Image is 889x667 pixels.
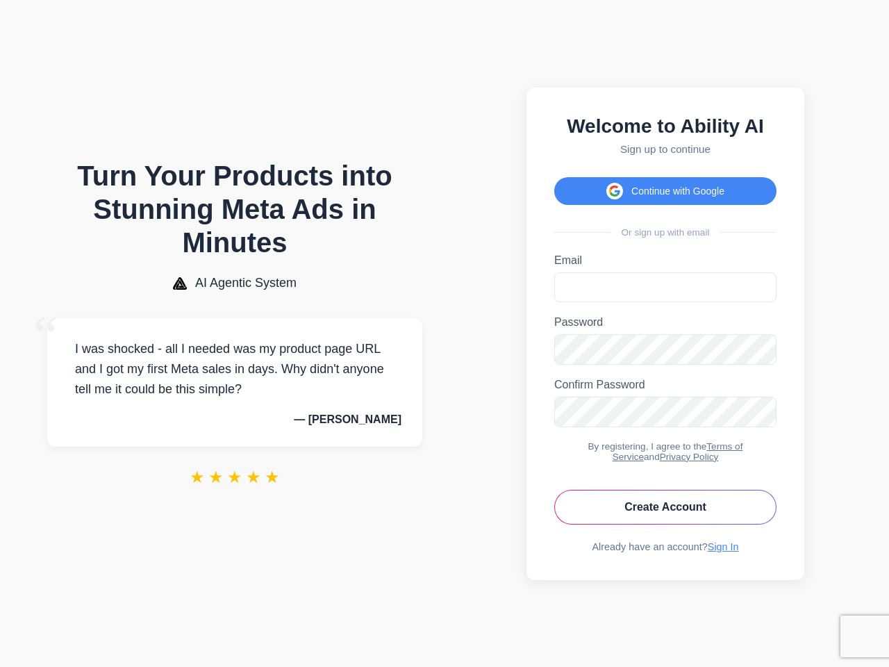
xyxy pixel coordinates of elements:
[660,452,719,462] a: Privacy Policy
[208,468,224,487] span: ★
[68,413,401,426] p: — [PERSON_NAME]
[554,316,776,329] label: Password
[195,276,297,290] span: AI Agentic System
[554,115,776,138] h2: Welcome to Ability AI
[68,339,401,399] p: I was shocked - all I needed was my product page URL and I got my first Meta sales in days. Why d...
[246,468,261,487] span: ★
[554,143,776,155] p: Sign up to continue
[554,490,776,525] button: Create Account
[554,541,776,552] div: Already have an account?
[708,541,739,552] a: Sign In
[554,177,776,205] button: Continue with Google
[613,441,743,462] a: Terms of Service
[227,468,242,487] span: ★
[265,468,280,487] span: ★
[33,304,58,368] span: “
[554,227,776,238] div: Or sign up with email
[190,468,205,487] span: ★
[554,379,776,391] label: Confirm Password
[554,441,776,462] div: By registering, I agree to the and
[47,159,422,259] h1: Turn Your Products into Stunning Meta Ads in Minutes
[173,277,187,290] img: AI Agentic System Logo
[554,254,776,267] label: Email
